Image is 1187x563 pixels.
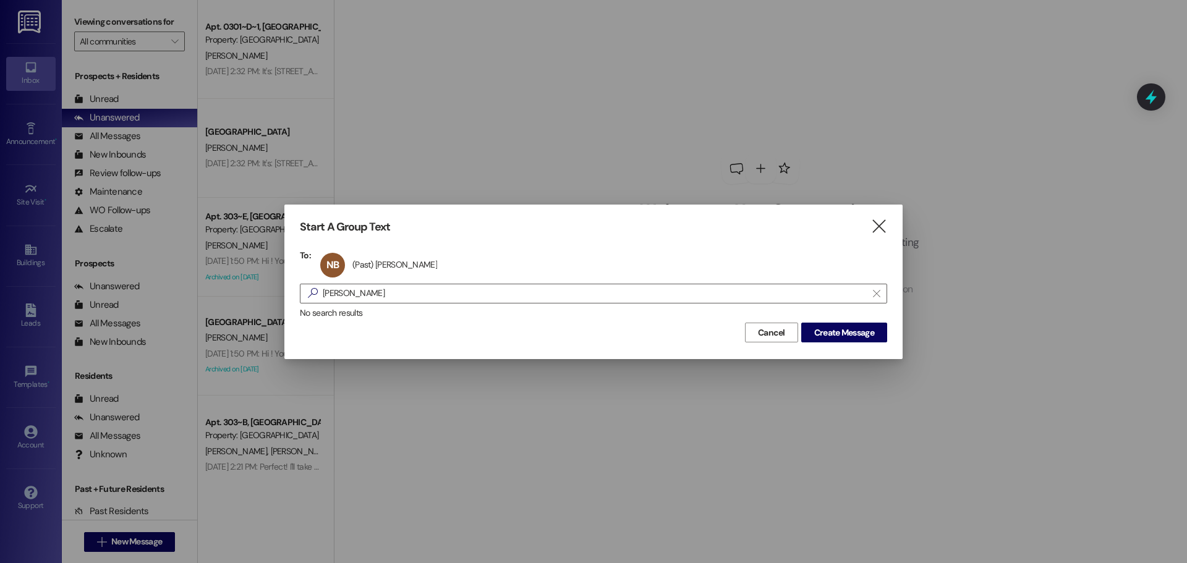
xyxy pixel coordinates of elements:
button: Cancel [745,323,798,342]
span: Create Message [814,326,874,339]
span: Cancel [758,326,785,339]
h3: To: [300,250,311,261]
span: NB [326,258,339,271]
button: Create Message [801,323,887,342]
h3: Start A Group Text [300,220,390,234]
i:  [873,289,880,298]
div: (Past) [PERSON_NAME] [352,259,437,270]
button: Clear text [867,284,887,303]
input: Search for any contact or apartment [323,285,867,302]
div: No search results [300,307,887,320]
i:  [303,287,323,300]
i:  [870,220,887,233]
